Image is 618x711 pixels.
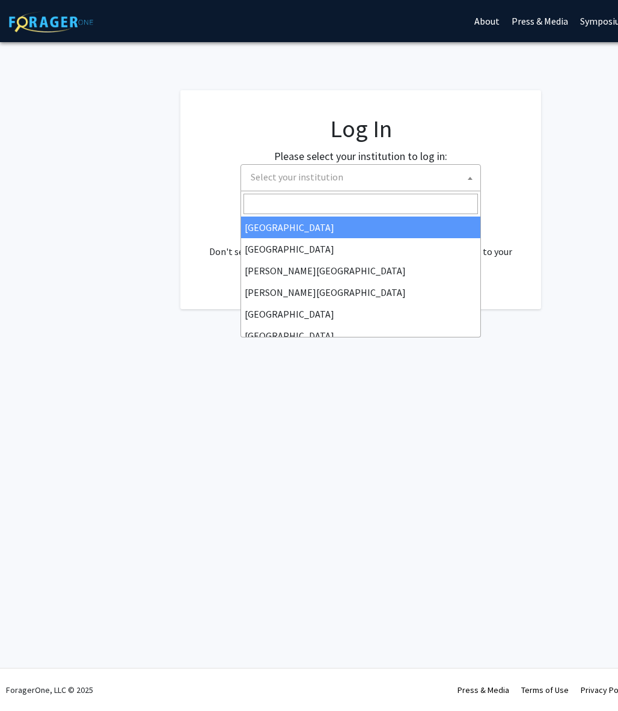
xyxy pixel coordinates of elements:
div: ForagerOne, LLC © 2025 [6,669,93,711]
iframe: Chat [9,657,51,702]
img: ForagerOne Logo [9,11,93,32]
span: Select your institution [251,171,343,183]
input: Search [243,194,478,214]
h1: Log In [204,114,517,143]
li: [GEOGRAPHIC_DATA] [241,217,480,238]
div: No account? . Don't see your institution? about bringing ForagerOne to your institution. [204,215,517,273]
span: Select your institution [246,165,480,189]
a: Terms of Use [521,685,569,695]
a: Press & Media [457,685,509,695]
li: [GEOGRAPHIC_DATA] [241,325,480,346]
span: Select your institution [240,164,481,191]
li: [GEOGRAPHIC_DATA] [241,303,480,325]
label: Please select your institution to log in: [274,148,447,164]
li: [PERSON_NAME][GEOGRAPHIC_DATA] [241,282,480,303]
li: [GEOGRAPHIC_DATA] [241,238,480,260]
li: [PERSON_NAME][GEOGRAPHIC_DATA] [241,260,480,282]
